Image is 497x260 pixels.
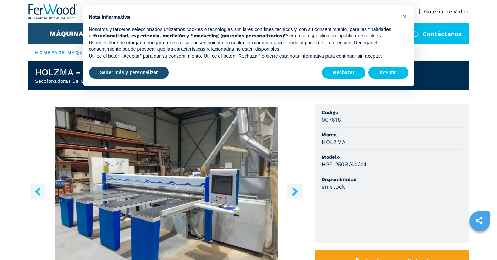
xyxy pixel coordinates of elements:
[65,50,67,55] span: |
[322,154,462,160] span: Modelo
[405,23,469,44] div: Contáctanos
[368,67,408,79] button: Aceptar
[322,116,341,124] h3: 007618
[322,160,367,168] h3: HPP 250R/44/44
[322,131,462,138] span: Marca
[28,4,78,19] img: Ferwood
[35,67,156,78] h1: HOLZMA - HPP 250R/44/44
[30,184,45,199] button: left-button
[322,138,346,146] h3: HOLZMA
[322,67,365,79] button: Rechazar
[89,14,397,21] h2: Nota informativa
[470,212,488,229] a: sharethis
[35,78,156,84] h2: Seccionadoras De Carga Frontal
[89,26,397,39] p: Nosotros y terceros seleccionados utilizamos cookies o tecnologías similares con fines técnicos y...
[89,67,169,79] button: Saber más y personalizar
[322,176,462,183] span: Disponibilidad
[89,39,397,53] p: Usted es libre de otorgar, denegar o revocar su consentimiento en cualquier momento accediendo al...
[322,183,345,191] h3: en stock
[67,50,97,55] a: máquinas
[424,8,469,15] a: Galeria de Video
[35,50,66,55] a: HOMEPAGE
[94,33,287,38] strong: funcionalidad, experiencia, medición y “marketing (anuncios personalizados)”
[89,53,397,60] p: Utilice el botón “Aceptar” para dar su consentimiento. Utilice el botón “Rechazar” o cierre esta ...
[400,11,411,22] button: Cerrar esta nota informativa
[341,33,381,38] a: política de cookies
[468,229,492,255] iframe: Chat
[403,12,407,21] span: ×
[322,109,462,116] span: Código
[287,184,303,199] button: right-button
[50,30,88,38] button: Máquinas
